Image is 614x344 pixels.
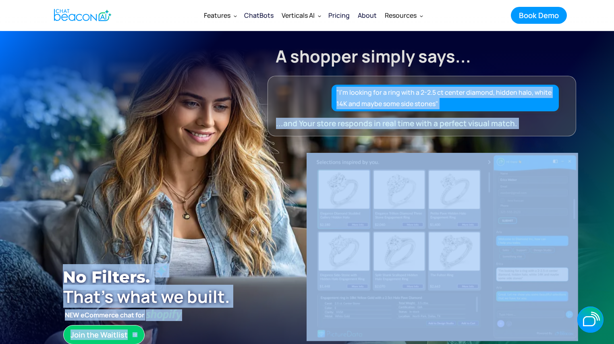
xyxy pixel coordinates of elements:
div: Join the Waitlist [71,329,128,340]
strong: That’s what we built. [63,285,230,308]
div: Resources [385,10,417,21]
div: Features [200,6,240,25]
div: Verticals AI [278,6,324,25]
div: Features [204,10,230,21]
a: Pricing [324,5,354,26]
img: ChatBeacon New UI Experience [307,153,578,341]
img: Dropdown [420,14,423,17]
a: ChatBots [240,5,278,26]
div: Verticals AI [282,10,315,21]
strong: A shopper simply says... [276,45,471,67]
div: ...and Your store responds in real time with a perfect visual match. [276,118,553,129]
img: Dropdown [318,14,321,17]
a: home [47,5,116,25]
div: ChatBots [244,10,274,21]
div: Pricing [328,10,350,21]
div: Book Demo [519,10,559,21]
div: "I’m looking for a ring with a 2-2.5 ct center diamond, hidden halo, white 14K and maybe some sid... [336,87,554,109]
img: Dropdown [234,14,237,17]
a: About [354,5,381,26]
div: About [358,10,377,21]
a: Book Demo [511,7,567,24]
img: Arrow [133,332,137,337]
strong: NEW eCommerce chat for [63,309,146,321]
h1: No filters. [63,264,289,290]
div: Resources [381,6,426,25]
